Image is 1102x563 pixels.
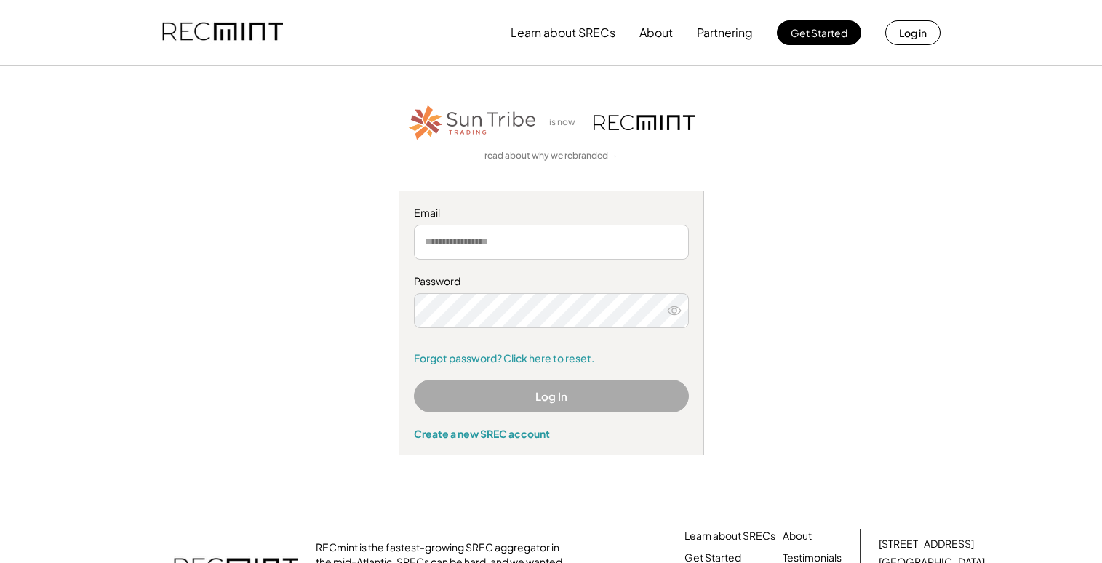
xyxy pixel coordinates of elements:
button: Partnering [697,18,753,47]
div: [STREET_ADDRESS] [879,537,974,551]
img: recmint-logotype%403x.png [162,8,283,57]
img: recmint-logotype%403x.png [594,115,695,130]
button: Learn about SRECs [511,18,615,47]
button: About [639,18,673,47]
button: Log In [414,380,689,412]
a: Learn about SRECs [684,529,775,543]
a: Forgot password? Click here to reset. [414,351,689,366]
img: STT_Horizontal_Logo%2B-%2BColor.png [407,103,538,143]
div: Password [414,274,689,289]
a: read about why we rebranded → [484,150,618,162]
div: Email [414,206,689,220]
div: Create a new SREC account [414,427,689,440]
a: About [783,529,812,543]
button: Log in [885,20,941,45]
div: is now [546,116,586,129]
button: Get Started [777,20,861,45]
